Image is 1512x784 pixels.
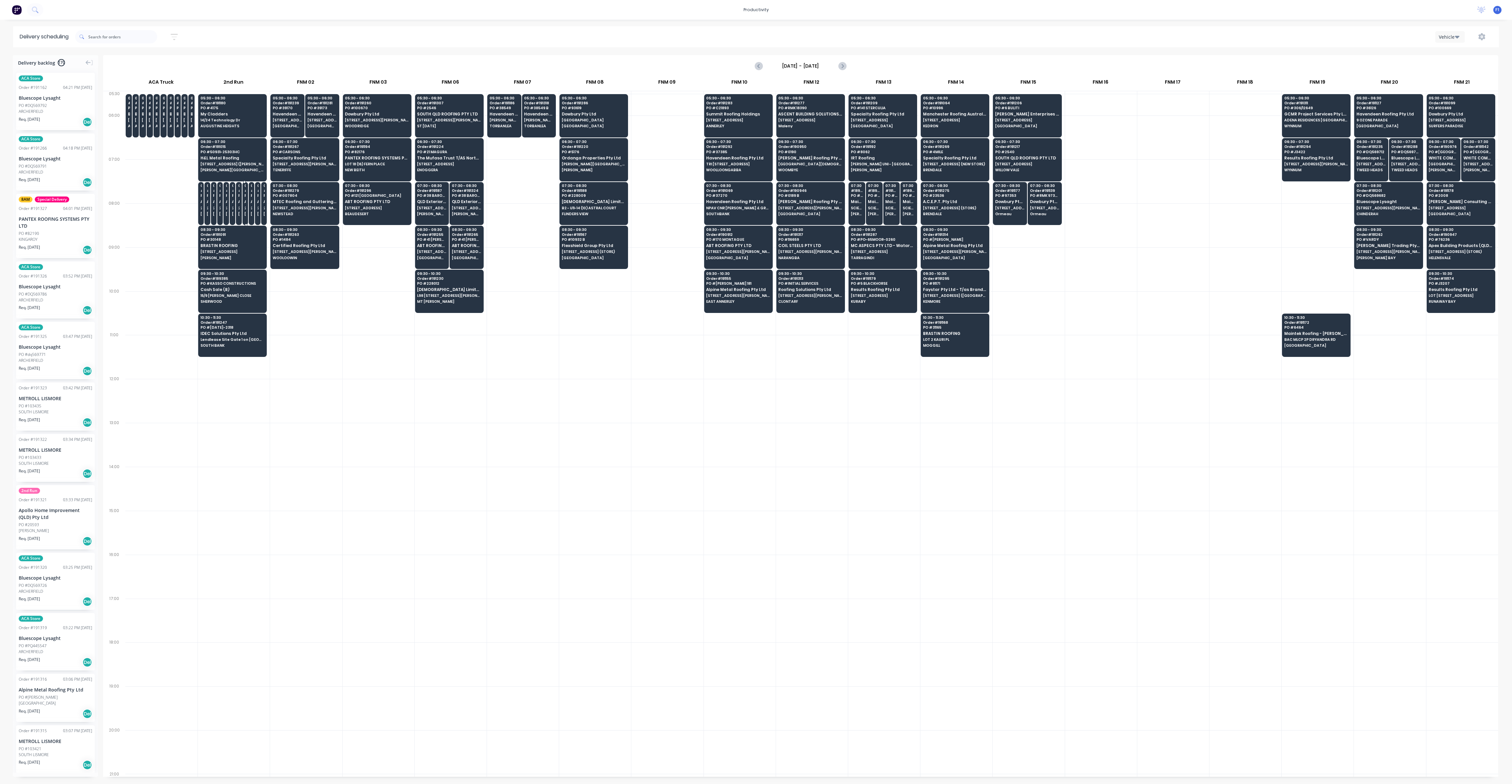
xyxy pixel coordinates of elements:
span: ARCHERFIELD [156,124,157,128]
span: Order # 191286 [562,101,625,105]
div: FNM 10 [703,76,775,91]
span: 05:30 - 06:30 [345,96,409,100]
div: PO #DQ569791 [19,163,47,169]
span: ARCHERFIELD [142,124,144,128]
span: Order # 191311 [1284,101,1348,105]
span: Order # 191267 [273,145,336,149]
span: Order # 191142 [1463,145,1493,149]
div: FNM 18 [1209,76,1281,91]
span: PO # 141 STERCULIA [851,106,914,110]
span: 05:30 - 06:30 [562,96,625,100]
span: [STREET_ADDRESS] [307,118,337,122]
span: 07:30 [207,184,208,188]
span: Havendeen Roofing Pty Ltd [273,112,302,116]
span: ENOGGERA [417,168,481,172]
div: FNM 07 [487,76,558,91]
span: ARCHERFIELD [163,124,165,128]
span: # 190941 [170,101,172,105]
span: 06:30 - 07:30 [417,140,481,144]
span: [STREET_ADDRESS][PERSON_NAME] (STORE) [149,118,151,122]
div: ACA Truck [125,76,197,91]
span: 05:30 - 06:30 [706,96,770,100]
span: 07:30 [200,184,202,188]
span: PO # [GEOGRAPHIC_DATA] [1463,150,1493,154]
span: Dowbury Pty Ltd [1429,112,1492,116]
span: 05:30 [135,96,137,100]
span: Order # 191260 [345,101,409,105]
span: 06:30 - 07:30 [851,140,914,144]
span: Order # 191064 [923,101,987,105]
span: PO # 38549 B [524,106,554,110]
span: Maleny [778,124,842,128]
span: 14/24 Technology Dr [200,118,264,122]
span: Order # 191235 [1356,145,1386,149]
span: PO # CARSONS [273,150,336,154]
span: TORBANLEA [490,124,519,128]
span: Order # 191318 [524,101,554,105]
span: PO # 306/12649 [1284,106,1348,110]
span: 06:30 - 07:30 [923,140,987,144]
span: [STREET_ADDRESS] [995,162,1059,166]
span: Order # 191194 [345,145,409,149]
span: [STREET_ADDRESS] [1463,162,1493,166]
span: ARCHERFIELD [177,124,178,128]
span: [GEOGRAPHIC_DATA] [273,124,302,128]
span: 05:30 - 06:30 [995,96,1059,100]
span: Order # 191015 [200,145,264,149]
div: 04:21 PM [DATE] [63,85,92,91]
span: [STREET_ADDRESS][PERSON_NAME] [273,162,336,166]
span: ARCHERFIELD [183,124,185,128]
span: [STREET_ADDRESS] [163,118,165,122]
span: 07:30 [219,184,220,188]
span: [STREET_ADDRESS][PERSON_NAME] [417,118,481,122]
span: Havendeen Roofing Pty Ltd [490,112,519,116]
span: Ordanga Properties Pty Ltd [562,156,625,160]
span: 05:30 [142,96,144,100]
span: PO # 21 MAGURA [417,150,481,154]
span: TWEED HEADS [1391,168,1421,172]
span: Req. [DATE] [19,177,40,183]
span: PO # 82176 [345,150,409,154]
span: PO # 0190 [778,150,842,154]
span: NEW BEITH [345,168,409,172]
span: TRI [STREET_ADDRESS] [706,162,770,166]
span: [GEOGRAPHIC_DATA] [851,124,914,128]
span: [GEOGRAPHIC_DATA] [307,124,337,128]
span: Bluescope Lysaght [128,112,130,116]
span: # 191203 [135,101,137,105]
span: PO # RMK 18390 [778,106,842,110]
div: FNM 19 [1281,76,1353,91]
span: [GEOGRAPHIC_DATA] [1356,124,1420,128]
span: [STREET_ADDRESS] [273,118,302,122]
span: TORBANLEA [524,124,554,128]
span: PO # 10996 [923,106,987,110]
span: 05:30 - 06:30 [200,96,264,100]
span: Order # 191277 [778,101,842,105]
span: F1 [1495,7,1500,13]
span: [PERSON_NAME] Enterprises Pty Ltd [995,112,1059,116]
span: 06:30 - 07:30 [562,140,625,144]
img: Factory [12,5,22,15]
div: FNM 08 [559,76,631,91]
span: PO # DQ569339 [149,106,151,110]
span: [STREET_ADDRESS] [417,162,481,166]
span: 05:30 - 06:30 [273,96,302,100]
div: FNM 09 [631,76,703,91]
span: SURFERS PARADISE [1429,124,1492,128]
span: PO # [GEOGRAPHIC_DATA] [1429,150,1458,154]
span: KEDRON [923,124,987,128]
span: 06:30 - 07:30 [200,140,264,144]
span: # 190612 [163,101,165,105]
span: Specialty Roofing Pty Ltd [851,112,914,116]
div: FNM 16 [1064,76,1136,91]
span: [STREET_ADDRESS] [183,118,185,122]
span: [PERSON_NAME] [851,168,914,172]
span: [STREET_ADDRESS] [1429,118,1492,122]
div: Bluescope Lysaght [19,155,92,162]
span: 06:30 - 07:30 [273,140,336,144]
span: 05:30 - 06:30 [851,96,914,100]
span: Order # 191186 [490,101,519,105]
span: 06:30 - 07:30 [1463,140,1493,144]
span: Order # 191192 [851,145,914,149]
span: PO # J3422 [1284,150,1348,154]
